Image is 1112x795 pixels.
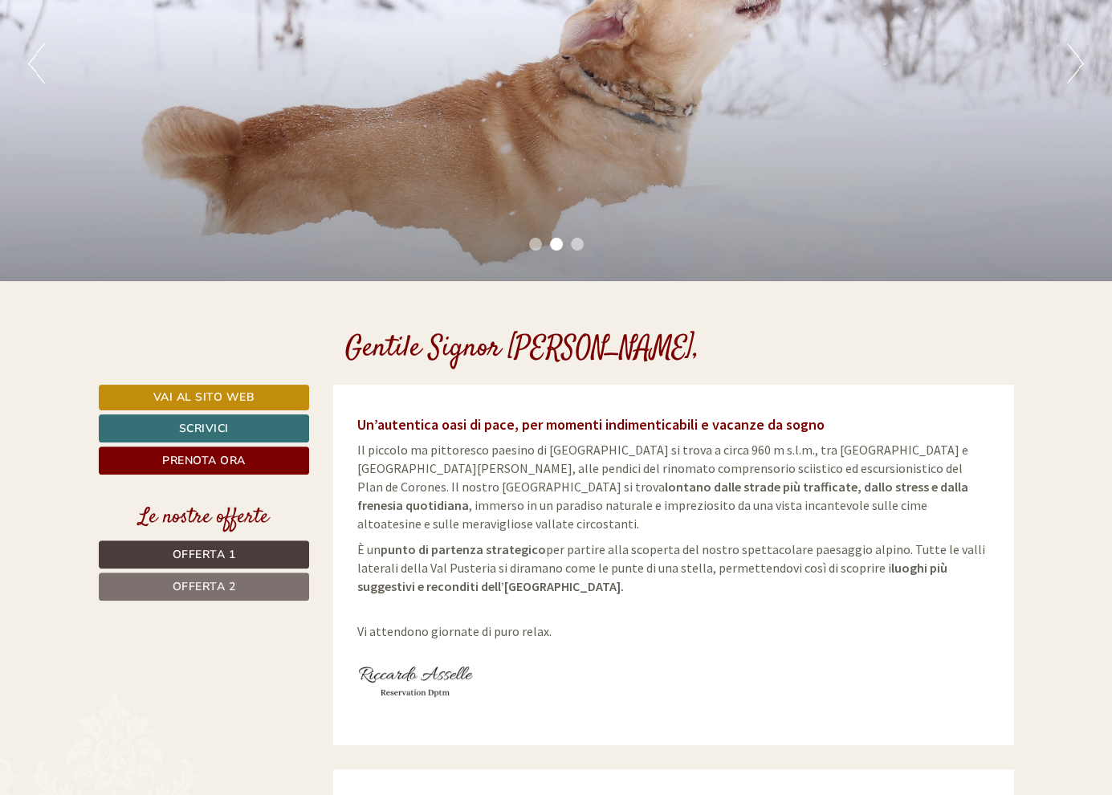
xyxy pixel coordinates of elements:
a: Vai al sito web [99,385,310,410]
span: Vi attendono giornate di puro relax. [357,605,552,639]
span: Il piccolo ma pittoresco paesino di [GEOGRAPHIC_DATA] si trova a circa 960 m s.l.m., tra [GEOGRAP... [357,442,968,531]
button: Next [1067,43,1084,84]
span: È un per partire alla scoperta del nostro spettacolare paesaggio alpino. Tutte le valli laterali ... [357,541,985,594]
span: Offerta 2 [173,579,236,594]
button: Previous [28,43,45,84]
a: Prenota ora [99,446,310,475]
a: Scrivici [99,414,310,442]
h1: Gentile Signor [PERSON_NAME], [345,333,699,365]
span: Offerta 1 [173,547,236,562]
div: giovedì [283,12,349,39]
img: user-152.jpg [357,649,475,713]
button: Invia [551,423,633,451]
small: 23:05 [397,78,609,89]
div: Buon giorno, come possiamo aiutarla? [389,43,621,92]
strong: lontano dalle strade più trafficate, dallo stress e dalla frenesia quotidiana [357,479,968,513]
span: Un’autentica oasi di pace, per momenti indimenticabili e vacanze da sogno [357,415,825,434]
strong: punto di partenza strategico [381,541,546,557]
div: Le nostre offerte [99,503,310,532]
div: Lei [397,47,609,59]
